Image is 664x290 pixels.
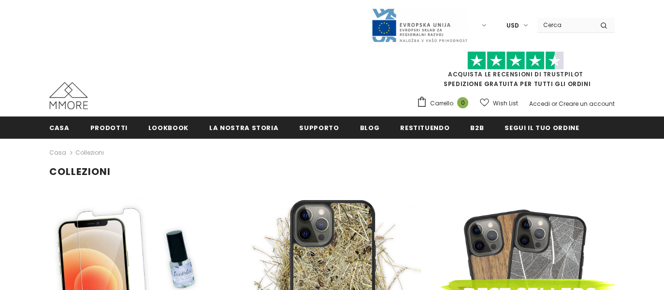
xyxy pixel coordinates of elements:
span: 0 [457,97,468,108]
span: Lookbook [148,123,188,132]
a: Javni Razpis [371,21,468,29]
h1: Collezioni [49,166,615,178]
img: Casi MMORE [49,82,88,109]
input: Search Site [537,18,593,32]
span: USD [506,21,519,30]
span: supporto [299,123,339,132]
a: Segui il tuo ordine [505,116,579,138]
a: Wish List [480,95,518,112]
span: Wish List [493,99,518,108]
a: Lookbook [148,116,188,138]
span: Collezioni [75,147,104,159]
a: Restituendo [400,116,449,138]
img: Fidati di Pilot Stars [467,51,564,70]
a: Accedi [529,100,550,108]
img: Javni Razpis [371,8,468,43]
a: Casa [49,116,70,138]
span: Segui il tuo ordine [505,123,579,132]
a: Blog [360,116,380,138]
a: supporto [299,116,339,138]
span: Casa [49,123,70,132]
span: B2B [470,123,484,132]
span: Carrello [430,99,453,108]
a: La nostra storia [209,116,278,138]
a: Carrello 0 [417,96,473,111]
a: Casa [49,147,66,159]
span: or [551,100,557,108]
span: Prodotti [90,123,128,132]
span: SPEDIZIONE GRATUITA PER TUTTI GLI ORDINI [417,56,615,88]
span: Blog [360,123,380,132]
a: Prodotti [90,116,128,138]
a: Acquista le recensioni di TrustPilot [448,70,583,78]
span: Restituendo [400,123,449,132]
span: La nostra storia [209,123,278,132]
a: B2B [470,116,484,138]
a: Creare un account [559,100,615,108]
